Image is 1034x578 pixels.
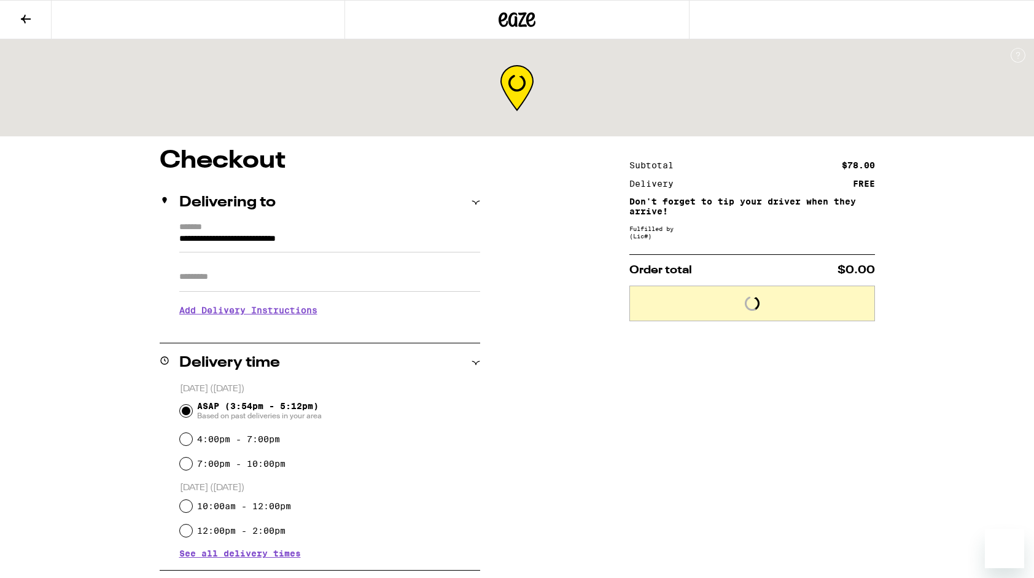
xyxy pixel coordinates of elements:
[179,324,480,334] p: We'll contact you at [PHONE_NUMBER] when we arrive
[629,265,692,276] span: Order total
[179,356,280,370] h2: Delivery time
[180,383,480,395] p: [DATE] ([DATE])
[629,225,875,240] div: Fulfilled by (Lic# )
[179,296,480,324] h3: Add Delivery Instructions
[629,179,682,188] div: Delivery
[197,459,286,469] label: 7:00pm - 10:00pm
[160,149,480,173] h1: Checkout
[197,526,286,536] label: 12:00pm - 2:00pm
[179,549,301,558] button: See all delivery times
[179,195,276,210] h2: Delivering to
[853,179,875,188] div: FREE
[180,482,480,494] p: [DATE] ([DATE])
[838,265,875,276] span: $0.00
[842,161,875,170] div: $78.00
[197,501,291,511] label: 10:00am - 12:00pm
[197,401,322,421] span: ASAP (3:54pm - 5:12pm)
[629,197,875,216] p: Don't forget to tip your driver when they arrive!
[197,411,322,421] span: Based on past deliveries in your area
[197,434,280,444] label: 4:00pm - 7:00pm
[629,161,682,170] div: Subtotal
[985,529,1024,568] iframe: Button to launch messaging window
